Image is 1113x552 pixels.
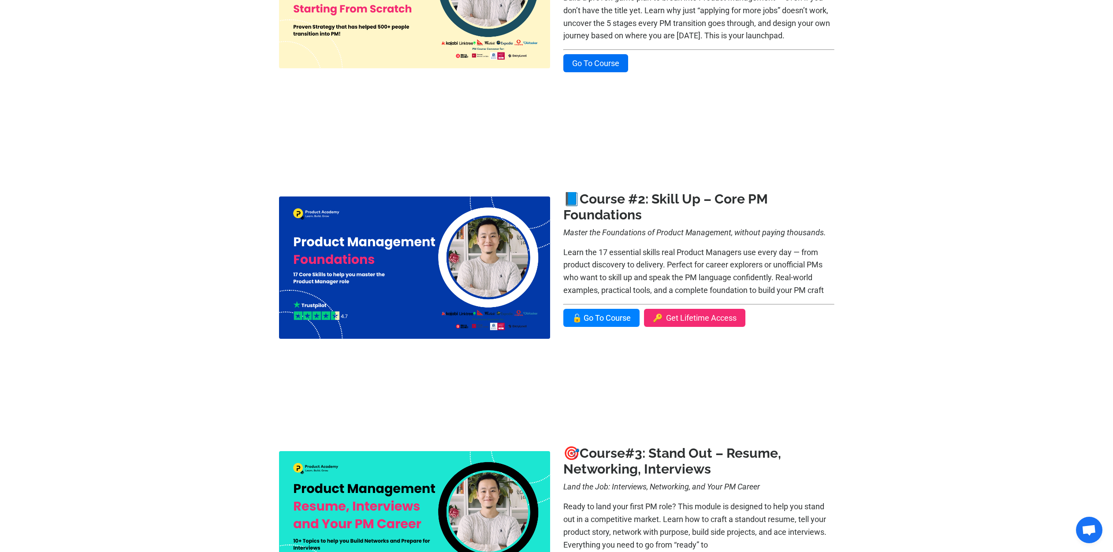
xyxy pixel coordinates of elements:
[563,246,834,297] p: Learn the 17 essential skills real Product Managers use every day — from product discovery to del...
[563,500,834,551] p: Ready to land your first PM role? This module is designed to help you stand out in a competitive ...
[563,54,628,72] a: Go To Course
[563,482,760,491] i: Land the Job: Interviews, Networking, and Your PM Career
[580,445,625,461] a: Course
[1076,517,1102,543] div: Open chat
[563,228,826,237] i: Master the Foundations of Product Management, without paying thousands.
[644,309,745,327] a: 🔑 Get Lifetime Access
[563,191,768,222] a: 2: Skill Up – Core PM Foundations
[563,445,625,461] b: 🎯
[563,309,640,327] a: 🔓 Go To Course
[563,445,781,477] a: #3: Stand Out – Resume, Networking, Interviews
[580,191,638,207] a: Course #
[563,191,638,207] b: 📘
[279,196,550,339] img: 62b2441-a0a2-b5e6-bea-601a6a2a63b_12.png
